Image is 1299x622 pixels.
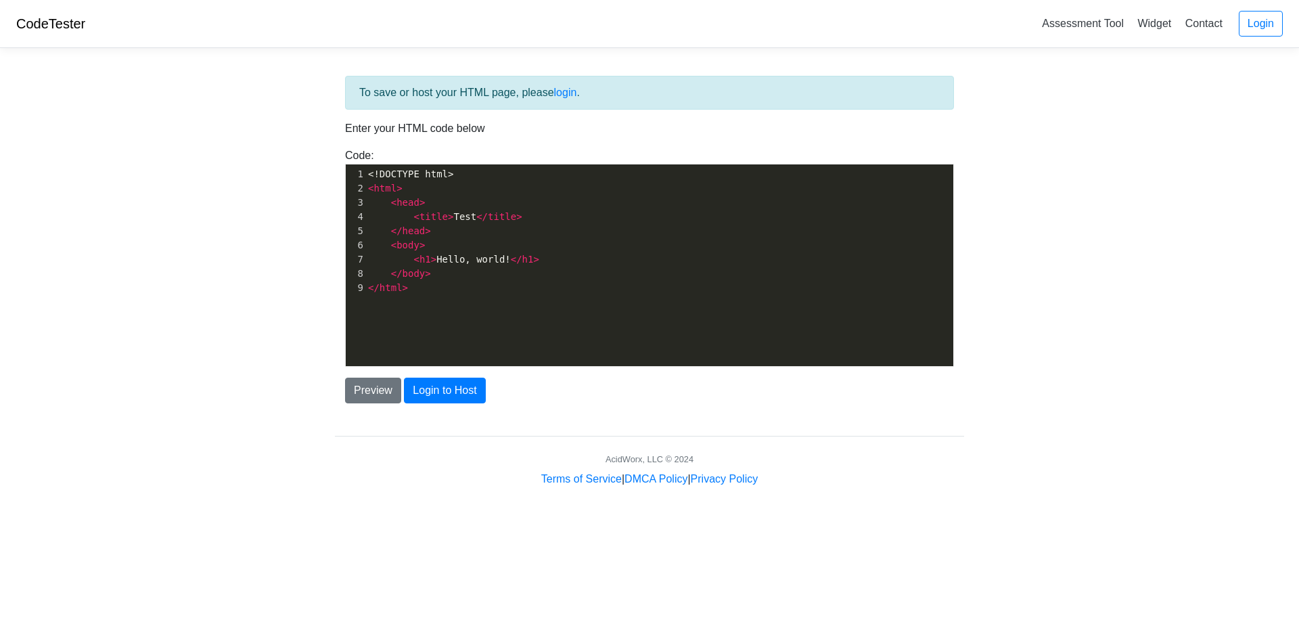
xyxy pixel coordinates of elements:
span: h1 [522,254,534,265]
a: Terms of Service [541,473,622,485]
span: > [533,254,539,265]
a: Privacy Policy [691,473,758,485]
div: 9 [346,281,365,295]
span: </ [511,254,522,265]
div: 5 [346,224,365,238]
div: 1 [346,167,365,181]
a: login [554,87,577,98]
button: Login to Host [404,378,485,403]
span: <!DOCTYPE html> [368,169,453,179]
span: > [425,268,430,279]
span: </ [391,225,403,236]
span: head [403,225,426,236]
span: Hello, world! [368,254,539,265]
span: </ [391,268,403,279]
span: html [373,183,396,194]
div: 4 [346,210,365,224]
span: </ [368,282,380,293]
span: title [488,211,516,222]
span: </ [476,211,488,222]
button: Preview [345,378,401,403]
a: DMCA Policy [624,473,687,485]
div: 8 [346,267,365,281]
div: 2 [346,181,365,196]
span: < [368,183,373,194]
span: html [380,282,403,293]
span: < [391,240,396,250]
span: < [413,254,419,265]
div: | | [541,471,758,487]
span: head [396,197,419,208]
div: 6 [346,238,365,252]
span: Test [368,211,522,222]
span: > [431,254,436,265]
div: 7 [346,252,365,267]
a: Assessment Tool [1036,12,1129,35]
span: title [419,211,448,222]
a: Widget [1132,12,1177,35]
span: < [413,211,419,222]
div: To save or host your HTML page, please . [345,76,954,110]
span: h1 [419,254,431,265]
span: > [419,197,425,208]
a: CodeTester [16,16,85,31]
span: > [425,225,430,236]
span: < [391,197,396,208]
span: > [403,282,408,293]
a: Contact [1180,12,1228,35]
div: AcidWorx, LLC © 2024 [606,453,693,466]
span: body [403,268,426,279]
span: > [419,240,425,250]
div: 3 [346,196,365,210]
p: Enter your HTML code below [345,120,954,137]
span: body [396,240,419,250]
div: Code: [335,148,964,367]
a: Login [1239,11,1283,37]
span: > [396,183,402,194]
span: > [516,211,522,222]
span: > [448,211,453,222]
